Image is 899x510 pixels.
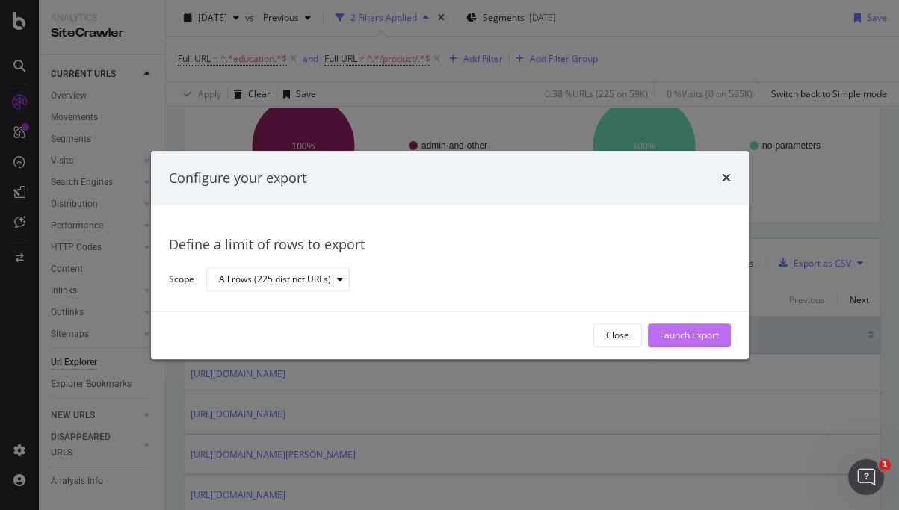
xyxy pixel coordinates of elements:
div: Configure your export [169,169,306,188]
div: Close [606,329,629,342]
span: 1 [879,459,891,471]
label: Scope [169,273,194,289]
iframe: Intercom live chat [848,459,884,495]
button: Launch Export [648,323,731,347]
button: Close [593,323,642,347]
div: Define a limit of rows to export [169,236,731,255]
div: Launch Export [660,329,719,342]
div: modal [151,151,749,359]
button: All rows (225 distinct URLs) [206,268,350,292]
div: times [722,169,731,188]
div: All rows (225 distinct URLs) [219,276,331,284]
